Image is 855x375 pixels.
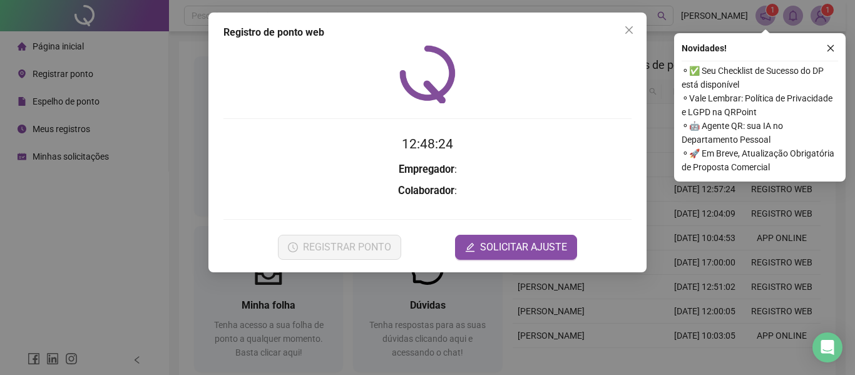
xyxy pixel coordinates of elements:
[682,146,838,174] span: ⚬ 🚀 Em Breve, Atualização Obrigatória de Proposta Comercial
[826,44,835,53] span: close
[223,183,632,199] h3: :
[465,242,475,252] span: edit
[812,332,842,362] div: Open Intercom Messenger
[480,240,567,255] span: SOLICITAR AJUSTE
[619,20,639,40] button: Close
[223,162,632,178] h3: :
[682,91,838,119] span: ⚬ Vale Lembrar: Política de Privacidade e LGPD na QRPoint
[398,185,454,197] strong: Colaborador
[399,163,454,175] strong: Empregador
[682,64,838,91] span: ⚬ ✅ Seu Checklist de Sucesso do DP está disponível
[223,25,632,40] div: Registro de ponto web
[455,235,577,260] button: editSOLICITAR AJUSTE
[682,119,838,146] span: ⚬ 🤖 Agente QR: sua IA no Departamento Pessoal
[682,41,727,55] span: Novidades !
[399,45,456,103] img: QRPoint
[278,235,401,260] button: REGISTRAR PONTO
[624,25,634,35] span: close
[402,136,453,152] time: 12:48:24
